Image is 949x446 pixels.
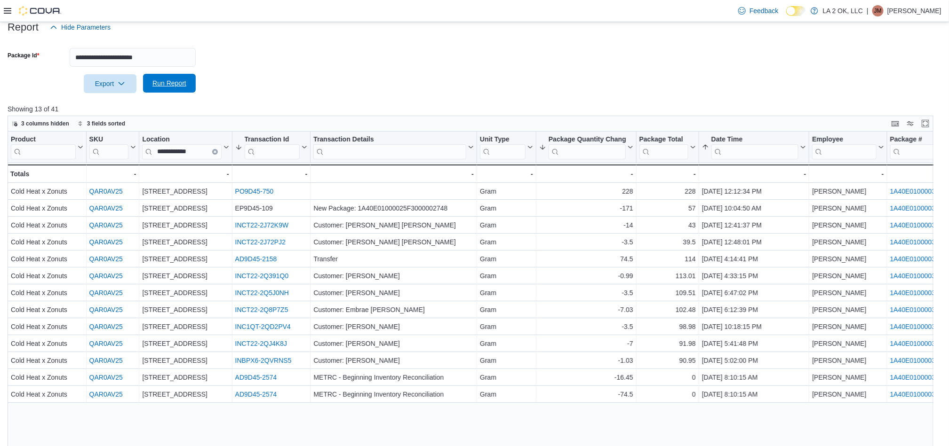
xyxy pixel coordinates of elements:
[84,74,136,93] button: Export
[8,118,73,129] button: 3 columns hidden
[235,273,289,280] a: INCT22-2Q391Q0
[142,135,229,159] button: LocationClear input
[142,135,221,159] div: Location
[702,254,806,265] div: [DATE] 4:14:41 PM
[62,55,188,67] div: No Supplier Invoice Number added
[11,389,83,400] div: Cold Heat x Zonuts
[539,237,633,248] div: -3.5
[812,220,884,231] div: [PERSON_NAME]
[480,237,533,248] div: Gram
[8,104,943,114] p: Showing 13 of 41
[142,168,229,180] div: -
[142,237,229,248] div: [STREET_ADDRESS]
[702,135,806,159] button: Date Time
[89,374,123,382] a: QAR0AV25
[10,168,83,180] div: Totals
[235,203,308,214] div: EP9D45-109
[639,271,696,282] div: 113.01
[274,74,400,85] div: Received from Manifest: #3371666.
[333,270,366,277] span: Qty Ordered
[812,168,884,180] div: -
[229,289,263,300] span: Y3T2QHZR
[212,149,218,155] button: Clear input
[11,338,83,350] div: Cold Heat x Zonuts
[702,271,806,282] div: [DATE] 4:33:15 PM
[849,270,889,277] span: Received Total
[235,323,291,331] a: INC1QT-2QD2PV4
[235,340,287,348] a: INCT22-2QJ4K8J
[849,343,945,354] div: $250.00
[711,135,799,144] div: Date Time
[313,135,474,159] button: Transaction Details
[11,254,83,265] div: Cold Heat x Zonuts
[549,135,626,144] div: Package Quantity Change
[142,389,229,400] div: [STREET_ADDRESS]
[432,312,536,331] div: $28.00
[742,266,846,281] button: Received Unit Cost
[11,355,83,367] div: Cold Heat x Zonuts
[480,135,526,159] div: Unit Type
[539,135,633,159] button: Package Quantity Change
[639,339,742,358] div: 25
[245,135,300,159] div: Transaction Id URL
[639,285,742,304] div: 6
[274,165,400,177] div: $0.00
[11,305,83,316] div: Cold Heat x Zonuts
[235,239,286,246] a: INCT22-2J72PJ2
[329,285,432,304] div: 6
[890,118,901,129] button: Keyboard shortcuts
[235,222,289,229] a: INCT22-2J72K9W
[274,147,400,158] div: [DATE] 5:15 AM
[212,188,249,195] label: Payment Date
[19,6,61,16] img: Cova
[62,78,188,89] div: 3371666
[313,288,474,299] div: Customer: [PERSON_NAME]
[274,129,400,140] div: [DATE] 5:15 AM
[702,321,806,333] div: [DATE] 10:18:15 PM
[746,339,774,358] button: $10.00
[23,344,109,352] button: Cavi Cone - Original Gangsta
[639,321,696,333] div: 98.98
[329,312,432,331] div: 6
[62,133,188,144] div: $0.00
[11,135,76,159] div: Product
[313,220,474,231] div: Customer: [PERSON_NAME] [PERSON_NAME]
[432,392,536,411] div: $10.00
[639,288,696,299] div: 109.51
[539,321,633,333] div: -3.5
[702,355,806,367] div: [DATE] 5:02:00 PM
[74,118,129,129] button: 3 fields sorted
[89,273,123,280] a: QAR0AV25
[313,135,466,144] div: Transaction Details
[212,23,253,30] label: Recycling Cost
[432,285,536,304] div: $28.00
[142,203,229,214] div: [STREET_ADDRESS]
[639,186,696,197] div: 228
[89,168,136,180] div: -
[235,135,308,159] button: Transaction Id
[905,118,916,129] button: Display options
[702,220,806,231] div: [DATE] 12:41:37 PM
[62,19,188,30] div: Completed
[235,374,277,382] a: AD9D45-2574
[539,186,633,197] div: 228
[436,270,485,277] span: Ordered Unit Cost
[235,357,292,365] a: INBPX6-2QVRNS5
[89,135,136,159] button: SKU
[235,290,289,297] a: INCT22-2Q5J0NH
[313,389,474,400] div: METRC - Beginning Inventory Reconciliation
[480,389,533,400] div: Gram
[639,312,742,331] div: 6
[23,270,34,277] span: Item
[480,355,533,367] div: Gram
[535,266,639,281] button: Expected Total
[142,338,229,350] div: [STREET_ADDRESS]
[812,321,884,333] div: [PERSON_NAME]
[313,321,474,333] div: Customer: [PERSON_NAME]
[480,372,533,383] div: Gram
[535,366,639,384] div: $250.00
[142,271,229,282] div: [STREET_ADDRESS]
[480,254,533,265] div: Gram
[329,392,432,411] div: 25
[539,271,633,282] div: -0.99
